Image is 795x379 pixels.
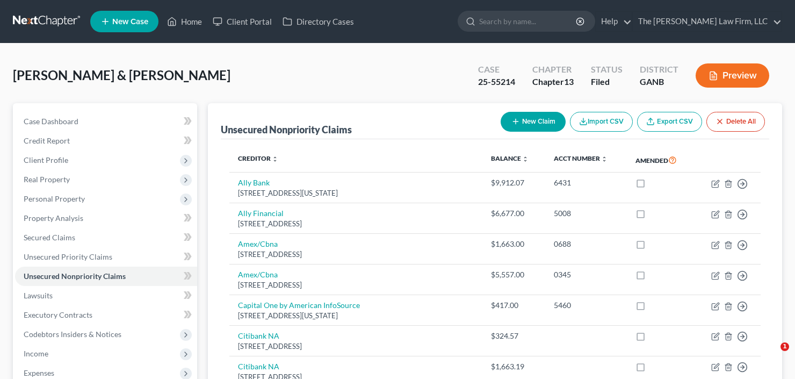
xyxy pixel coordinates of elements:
div: [STREET_ADDRESS][US_STATE] [238,188,474,198]
div: Status [591,63,623,76]
span: New Case [112,18,148,26]
div: $417.00 [491,300,537,311]
span: Personal Property [24,194,85,203]
a: The [PERSON_NAME] Law Firm, LLC [633,12,782,31]
a: Acct Number unfold_more [554,154,608,162]
div: $5,557.00 [491,269,537,280]
div: Case [478,63,515,76]
a: Executory Contracts [15,305,197,325]
span: Client Profile [24,155,68,165]
div: [STREET_ADDRESS] [238,219,474,229]
a: Client Portal [207,12,277,31]
input: Search by name... [479,11,577,31]
i: unfold_more [601,156,608,162]
span: Lawsuits [24,291,53,300]
span: Expenses [24,368,54,377]
div: 5008 [554,208,618,219]
div: Filed [591,76,623,88]
button: New Claim [501,112,566,132]
a: Directory Cases [277,12,359,31]
div: [STREET_ADDRESS][US_STATE] [238,311,474,321]
a: Balance unfold_more [491,154,529,162]
button: Import CSV [570,112,633,132]
div: 6431 [554,177,618,188]
span: Property Analysis [24,213,83,223]
div: $324.57 [491,331,537,341]
a: Creditor unfold_more [238,154,278,162]
div: Unsecured Nonpriority Claims [221,123,352,136]
th: Amended [627,148,694,173]
span: Real Property [24,175,70,184]
span: Income [24,349,48,358]
i: unfold_more [272,156,278,162]
a: Credit Report [15,131,197,151]
div: 5460 [554,300,618,311]
div: $1,663.00 [491,239,537,249]
i: unfold_more [522,156,529,162]
div: 25-55214 [478,76,515,88]
span: Unsecured Nonpriority Claims [24,271,126,281]
a: Amex/Cbna [238,239,278,248]
span: Unsecured Priority Claims [24,252,112,261]
iframe: Intercom live chat [758,342,784,368]
div: [STREET_ADDRESS] [238,249,474,260]
a: Help [596,12,632,31]
div: [STREET_ADDRESS] [238,341,474,352]
a: Amex/Cbna [238,270,278,279]
a: Case Dashboard [15,112,197,131]
div: $9,912.07 [491,177,537,188]
a: Unsecured Priority Claims [15,247,197,267]
a: Capital One by American InfoSource [238,301,360,310]
div: $6,677.00 [491,208,537,219]
div: 0688 [554,239,618,249]
a: Lawsuits [15,286,197,305]
span: Secured Claims [24,233,75,242]
span: 1 [780,342,789,351]
span: [PERSON_NAME] & [PERSON_NAME] [13,67,230,83]
div: $1,663.19 [491,361,537,372]
span: 13 [564,76,574,87]
div: Chapter [532,63,574,76]
button: Preview [696,63,769,88]
div: [STREET_ADDRESS] [238,280,474,290]
div: District [640,63,678,76]
a: Secured Claims [15,228,197,247]
a: Ally Financial [238,209,284,218]
a: Ally Bank [238,178,270,187]
a: Citibank NA [238,331,279,340]
span: Executory Contracts [24,310,92,319]
div: 0345 [554,269,618,280]
a: Property Analysis [15,209,197,228]
span: Codebtors Insiders & Notices [24,330,121,339]
button: Delete All [706,112,765,132]
span: Credit Report [24,136,70,145]
a: Unsecured Nonpriority Claims [15,267,197,286]
a: Home [162,12,207,31]
a: Export CSV [637,112,702,132]
a: Citibank NA [238,362,279,371]
div: Chapter [532,76,574,88]
div: GANB [640,76,678,88]
span: Case Dashboard [24,117,78,126]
